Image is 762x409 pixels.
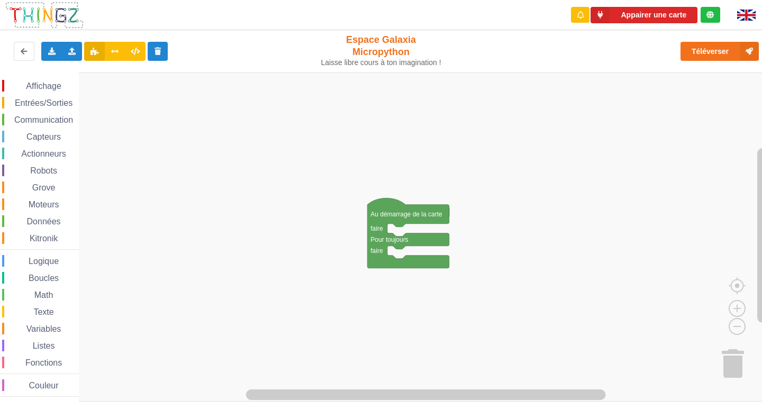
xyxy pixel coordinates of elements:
span: Variables [25,324,63,333]
span: Robots [29,166,59,175]
text: faire [370,225,383,232]
button: Téléverser [681,42,759,61]
span: Kitronik [28,234,59,243]
text: faire [370,247,383,255]
span: Fonctions [24,358,63,367]
span: Actionneurs [20,149,68,158]
text: Au démarrage de la carte [370,211,442,218]
div: Tu es connecté au serveur de création de Thingz [701,7,720,23]
span: Couleur [28,381,60,390]
span: Capteurs [25,132,62,141]
span: Moteurs [27,200,61,209]
span: Données [25,217,62,226]
span: Boucles [27,274,60,283]
span: Listes [31,341,57,350]
span: Communication [13,115,75,124]
text: Pour toujours [370,236,408,243]
button: Appairer une carte [591,7,697,23]
span: Affichage [24,81,62,90]
span: Texte [32,307,55,316]
div: Espace Galaxia Micropython [316,34,446,67]
span: Math [33,290,55,299]
img: thingz_logo.png [5,1,84,29]
span: Grove [31,183,57,192]
span: Entrées/Sorties [13,98,74,107]
div: Laisse libre cours à ton imagination ! [316,58,446,67]
span: Logique [27,257,60,266]
img: gb.png [737,10,756,21]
